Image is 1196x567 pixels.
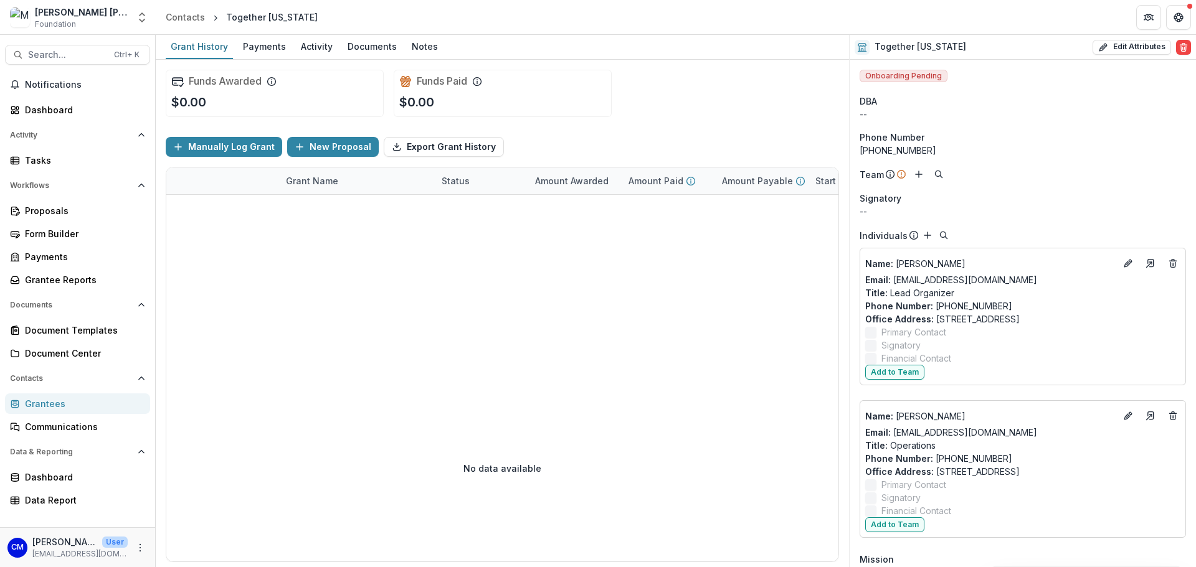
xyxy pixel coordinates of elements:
button: Open Documents [5,295,150,315]
span: Signatory [881,491,921,504]
span: Documents [10,301,133,309]
div: Grant History [166,37,233,55]
span: Signatory [881,339,921,352]
div: Status [434,174,477,187]
a: Go to contact [1141,253,1160,273]
p: $0.00 [399,93,434,111]
div: Grant Name [278,167,434,194]
a: Proposals [5,200,150,221]
div: Grantees [25,397,140,410]
button: Search [936,228,951,243]
div: Status [434,167,528,194]
div: Amount Awarded [528,167,621,194]
a: Payments [238,35,291,59]
a: Communications [5,416,150,437]
p: [PERSON_NAME] [865,257,1116,270]
button: Delete [1176,40,1191,55]
p: Lead Organizer [865,286,1180,299]
div: Notes [407,37,443,55]
div: [PHONE_NUMBER] [860,144,1186,157]
a: Grantees [5,393,150,414]
button: Notifications [5,75,150,95]
button: Open Data & Reporting [5,442,150,462]
a: Grant History [166,35,233,59]
button: Partners [1136,5,1161,30]
span: Phone Number : [865,301,933,311]
button: Add [920,228,935,243]
div: Start Date [808,174,866,187]
div: Payments [238,37,291,55]
button: Open Contacts [5,368,150,388]
p: Individuals [860,229,908,242]
button: Export Grant History [384,137,504,157]
button: Edit [1121,256,1136,271]
span: DBA [860,95,877,108]
button: Deletes [1165,256,1180,271]
span: Phone Number : [865,453,933,464]
span: Title : [865,440,888,451]
button: Edit [1121,408,1136,423]
a: Document Center [5,343,150,363]
p: Team [860,168,884,181]
p: Amount Paid [629,174,683,187]
span: Financial Contact [881,504,951,517]
span: Data & Reporting [10,448,133,456]
a: Dashboard [5,467,150,487]
button: New Proposal [287,137,379,157]
div: Amount Paid [621,167,714,194]
div: [PERSON_NAME] [PERSON_NAME] Data Sandbox [35,6,128,19]
button: Add to Team [865,517,924,532]
span: Activity [10,131,133,139]
nav: breadcrumb [161,8,323,26]
div: Payments [25,250,140,263]
span: Primary Contact [881,326,946,339]
div: Start Date [808,167,901,194]
p: Amount Payable [722,174,793,187]
span: Office Address : [865,314,934,324]
button: Get Help [1166,5,1191,30]
p: [PERSON_NAME] [865,410,1116,423]
div: Document Center [25,347,140,360]
h2: Together [US_STATE] [875,42,966,52]
p: Operations [865,439,1180,452]
button: Manually Log Grant [166,137,282,157]
a: Tasks [5,150,150,171]
button: Open Activity [5,125,150,145]
p: [PHONE_NUMBER] [865,299,1180,312]
button: Open entity switcher [133,5,151,30]
a: Document Templates [5,320,150,340]
p: [PHONE_NUMBER] [865,452,1180,465]
p: No data available [463,462,541,475]
div: -- [860,108,1186,121]
span: Name : [865,411,893,421]
div: Contacts [166,11,205,24]
p: User [102,537,128,548]
a: Name: [PERSON_NAME] [865,410,1116,423]
span: Phone Number [860,131,924,144]
button: Edit Attributes [1093,40,1171,55]
p: [EMAIL_ADDRESS][DOMAIN_NAME] [32,548,128,560]
span: Primary Contact [881,478,946,491]
span: Onboarding Pending [860,70,947,82]
a: Email: [EMAIL_ADDRESS][DOMAIN_NAME] [865,273,1037,286]
span: Signatory [860,192,901,205]
button: More [133,540,148,555]
div: Activity [296,37,338,55]
a: Contacts [161,8,210,26]
button: Open Workflows [5,176,150,195]
div: Data Report [25,494,140,507]
button: Add [911,167,926,182]
div: Dashboard [25,471,140,484]
button: Search [931,167,946,182]
div: Communications [25,420,140,433]
a: Activity [296,35,338,59]
span: Workflows [10,181,133,190]
div: Amount Payable [714,167,808,194]
div: Grant Name [278,174,346,187]
span: Mission [860,553,894,566]
span: Title : [865,288,888,298]
h2: Funds Paid [417,75,467,87]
